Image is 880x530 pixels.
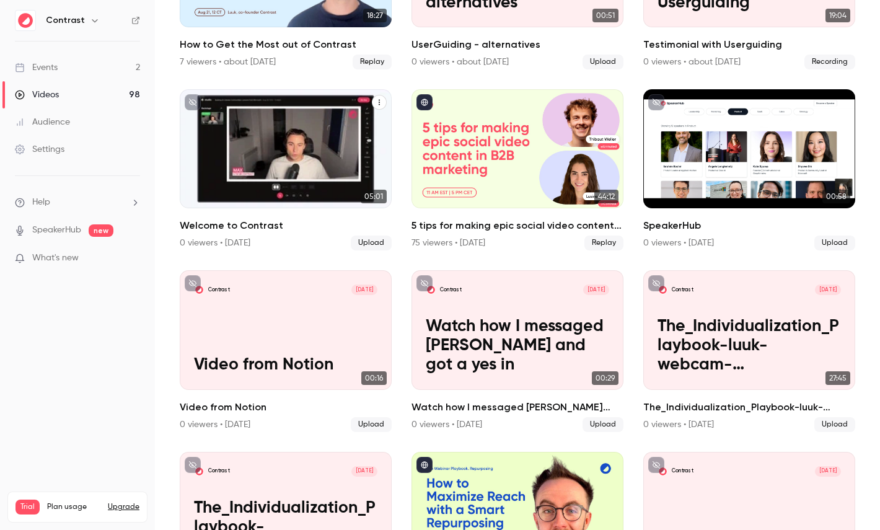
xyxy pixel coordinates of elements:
h2: The_Individualization_Playbook-luuk-webcam-00h_00m_00s_251ms-StreamYard [643,400,855,415]
span: Replay [353,55,392,69]
span: [DATE] [351,466,377,477]
p: Video from Notion [194,356,377,375]
div: 0 viewers • [DATE] [411,418,482,431]
h2: Welcome to Contrast [180,218,392,233]
span: [DATE] [815,466,841,477]
a: 44:125 tips for making epic social video content in B2B marketing75 viewers • [DATE]Replay [411,89,623,250]
span: 00:58 [822,190,850,203]
li: Video from Notion [180,270,392,431]
div: Events [15,61,58,74]
a: The_Individualization_Playbook-luuk-webcam-00h_00m_00s_251ms-StreamYardContrast[DATE]The_Individu... [643,270,855,431]
a: 05:01Welcome to Contrast0 viewers • [DATE]Upload [180,89,392,250]
div: 0 viewers • [DATE] [180,418,250,431]
span: 00:16 [361,371,387,385]
span: 00:29 [592,371,618,385]
p: Contrast [208,467,230,475]
li: Welcome to Contrast [180,89,392,250]
button: published [416,94,433,110]
span: 19:04 [825,9,850,22]
span: Trial [15,500,40,515]
p: Contrast [440,286,462,294]
li: help-dropdown-opener [15,196,140,209]
h2: Watch how I messaged [PERSON_NAME] and got a yes in [411,400,623,415]
h2: UserGuiding - alternatives [411,37,623,52]
button: unpublished [648,94,664,110]
div: 0 viewers • [DATE] [643,418,714,431]
span: 18:27 [363,9,387,22]
button: unpublished [185,275,201,291]
button: unpublished [185,457,201,473]
a: Watch how I messaged Thibaut and got a yes inContrast[DATE]Watch how I messaged [PERSON_NAME] and... [411,270,623,431]
span: What's new [32,252,79,265]
li: 5 tips for making epic social video content in B2B marketing [411,89,623,250]
button: published [416,457,433,473]
div: 0 viewers • [DATE] [180,237,250,249]
div: Audience [15,116,70,128]
span: 05:01 [361,190,387,203]
p: The_Individualization_Playbook-luuk-webcam-00h_00m_00s_251ms-StreamYard [658,317,841,375]
button: unpublished [416,275,433,291]
span: Plan usage [47,502,100,512]
button: unpublished [648,457,664,473]
button: unpublished [185,94,201,110]
span: Upload [351,236,392,250]
p: Watch how I messaged [PERSON_NAME] and got a yes in [426,317,609,375]
span: new [89,224,113,237]
button: Upgrade [108,502,139,512]
div: 75 viewers • [DATE] [411,237,485,249]
span: [DATE] [583,285,609,295]
p: Contrast [672,286,693,294]
span: [DATE] [351,285,377,295]
div: 0 viewers • [DATE] [643,237,714,249]
li: Watch how I messaged Thibaut and got a yes in [411,270,623,431]
li: SpeakerHub [643,89,855,250]
span: 00:51 [592,9,618,22]
a: Video from NotionContrast[DATE]Video from Notion00:16Video from Notion0 viewers • [DATE]Upload [180,270,392,431]
span: Upload [351,417,392,432]
div: 7 viewers • about [DATE] [180,56,276,68]
img: Contrast [15,11,35,30]
h2: SpeakerHub [643,218,855,233]
a: 00:58SpeakerHub0 viewers • [DATE]Upload [643,89,855,250]
div: 0 viewers • about [DATE] [643,56,741,68]
p: Contrast [672,467,693,475]
span: Upload [583,417,623,432]
span: Upload [583,55,623,69]
span: 27:45 [825,371,850,385]
h2: Video from Notion [180,400,392,415]
span: Recording [804,55,855,69]
h2: How to Get the Most out of Contrast [180,37,392,52]
span: Replay [584,236,623,250]
button: unpublished [648,275,664,291]
h2: Testimonial with Userguiding [643,37,855,52]
p: Contrast [208,286,230,294]
div: Videos [15,89,59,101]
div: Settings [15,143,64,156]
div: 0 viewers • about [DATE] [411,56,509,68]
span: Upload [814,236,855,250]
li: The_Individualization_Playbook-luuk-webcam-00h_00m_00s_251ms-StreamYard [643,270,855,431]
h2: 5 tips for making epic social video content in B2B marketing [411,218,623,233]
span: [DATE] [815,285,841,295]
span: Help [32,196,50,209]
span: 44:12 [594,190,618,203]
a: SpeakerHub [32,224,81,237]
h6: Contrast [46,14,85,27]
span: Upload [814,417,855,432]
